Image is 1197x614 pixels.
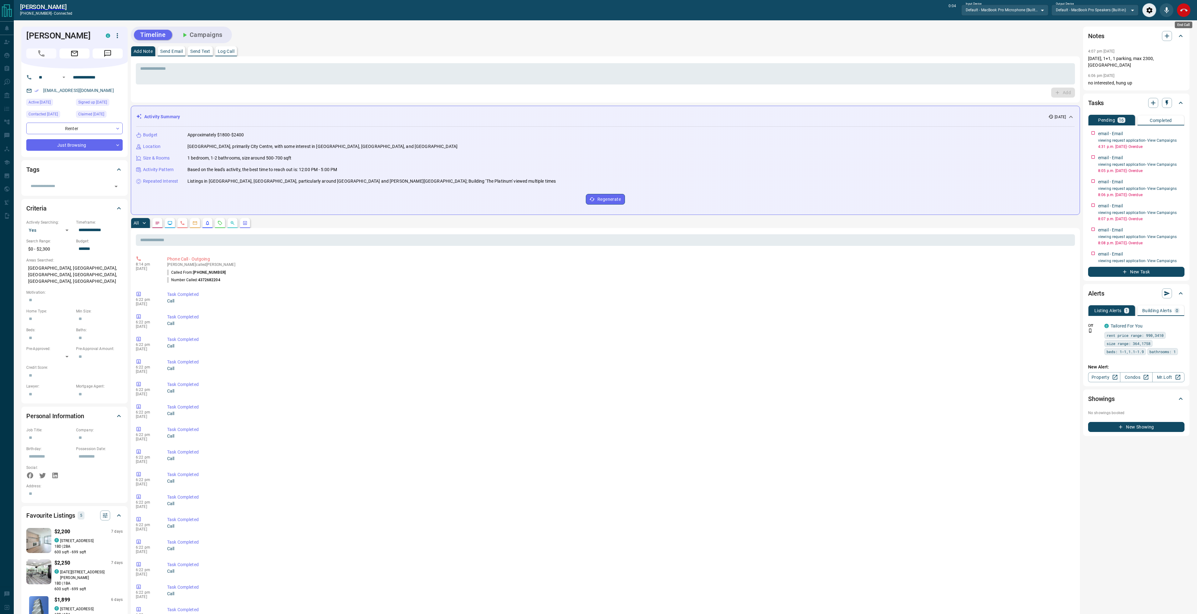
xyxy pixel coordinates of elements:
[1088,49,1115,53] p: 4:07 pm [DATE]
[136,437,158,441] p: [DATE]
[1177,3,1191,17] div: End Call
[167,291,1072,298] p: Task Completed
[167,449,1072,455] p: Task Completed
[1088,394,1115,404] h2: Showings
[1142,3,1156,17] div: Audio Settings
[136,478,158,482] p: 6:22 pm
[167,500,1072,507] p: Call
[136,455,158,459] p: 6:22 pm
[167,516,1072,523] p: Task Completed
[26,111,73,119] div: Mon Sep 08 2025
[26,290,123,295] p: Motivation:
[167,591,1072,597] p: Call
[60,74,68,81] button: Open
[28,99,51,105] span: Active [DATE]
[961,5,1048,15] div: Default - MacBook Pro Microphone (Built-in)
[26,201,123,216] div: Criteria
[1088,74,1115,78] p: 6:06 pm [DATE]
[26,527,123,555] a: Favourited listing$2,2007 dayscondos.ca[STREET_ADDRESS]1BD |2BA600 sqft - 699 sqft
[76,327,123,333] p: Baths:
[26,220,73,225] p: Actively Searching:
[54,528,70,535] p: $2,200
[187,132,244,138] p: Approximately $1800-$2400
[54,544,123,549] p: 1 BD | 2 BA
[136,392,158,396] p: [DATE]
[1125,308,1128,313] p: 1
[20,11,72,16] p: [PHONE_NUMBER] -
[1098,259,1177,263] a: viewing request application- View Campaigns
[26,346,73,352] p: Pre-Approved:
[1111,323,1143,328] a: Tailored For You
[1055,114,1066,120] p: [DATE]
[218,49,234,53] p: Log Call
[76,346,123,352] p: Pre-Approval Amount:
[167,455,1072,462] p: Call
[1098,168,1184,174] p: 8:05 p.m. [DATE] - Overdue
[26,99,73,108] div: Fri Sep 05 2025
[1098,251,1123,257] p: email - Email
[136,297,158,302] p: 6:22 pm
[143,143,161,150] p: Location
[134,49,153,53] p: Add Note
[136,365,158,369] p: 6:22 pm
[1088,98,1104,108] h2: Tasks
[192,221,197,226] svg: Emails
[76,308,123,314] p: Min Size:
[76,99,123,108] div: Sat Sep 28 2024
[26,465,73,470] p: Social:
[1098,144,1184,150] p: 4:31 p.m. [DATE] - Overdue
[136,324,158,329] p: [DATE]
[1088,372,1120,382] a: Property
[1088,286,1184,301] div: Alerts
[193,270,226,275] span: [PHONE_NUMBER]
[167,221,172,226] svg: Lead Browsing Activity
[136,347,158,351] p: [DATE]
[1098,118,1115,122] p: Pending
[167,388,1072,394] p: Call
[1088,422,1184,432] button: New Showing
[112,182,120,191] button: Open
[43,88,114,93] a: [EMAIL_ADDRESS][DOMAIN_NAME]
[26,308,73,314] p: Home Type:
[167,568,1072,575] p: Call
[111,529,123,534] p: 7 days
[60,606,94,612] p: [STREET_ADDRESS]
[198,278,220,282] span: 4372682204
[167,359,1072,365] p: Task Completed
[136,388,158,392] p: 6:22 pm
[187,166,337,173] p: Based on the lead's activity, the best time to reach out is: 12:00 PM - 5:00 PM
[1107,332,1164,338] span: rent price range: 990,3410
[167,404,1072,410] p: Task Completed
[26,483,123,489] p: Address:
[167,426,1072,433] p: Task Completed
[167,539,1072,545] p: Task Completed
[586,194,625,205] button: Regenerate
[167,298,1072,304] p: Call
[28,111,58,117] span: Contacted [DATE]
[136,568,158,572] p: 6:22 pm
[966,2,982,6] label: Input Device
[1149,348,1176,355] span: bathrooms: 1
[26,411,84,421] h2: Personal Information
[167,584,1072,591] p: Task Completed
[167,494,1072,500] p: Task Completed
[167,365,1072,372] p: Call
[136,505,158,509] p: [DATE]
[1088,288,1104,298] h2: Alerts
[1088,410,1184,416] p: No showings booked
[1088,55,1184,69] p: [DATE], 1+1, 1 parking, max 2300, [GEOGRAPHIC_DATA]
[1098,130,1123,137] p: email - Email
[167,320,1072,327] p: Call
[230,221,235,226] svg: Opportunities
[26,508,123,523] div: Favourite Listings5
[1107,340,1150,347] span: size range: 364,1758
[54,549,123,555] p: 600 sqft - 699 sqft
[205,221,210,226] svg: Listing Alerts
[136,111,1075,123] div: Activity Summary[DATE]
[136,369,158,374] p: [DATE]
[26,244,73,254] p: $0 - $2,300
[1098,162,1177,167] a: viewing request application- View Campaigns
[54,596,70,604] p: $1,899
[78,111,104,117] span: Claimed [DATE]
[20,3,72,11] a: [PERSON_NAME]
